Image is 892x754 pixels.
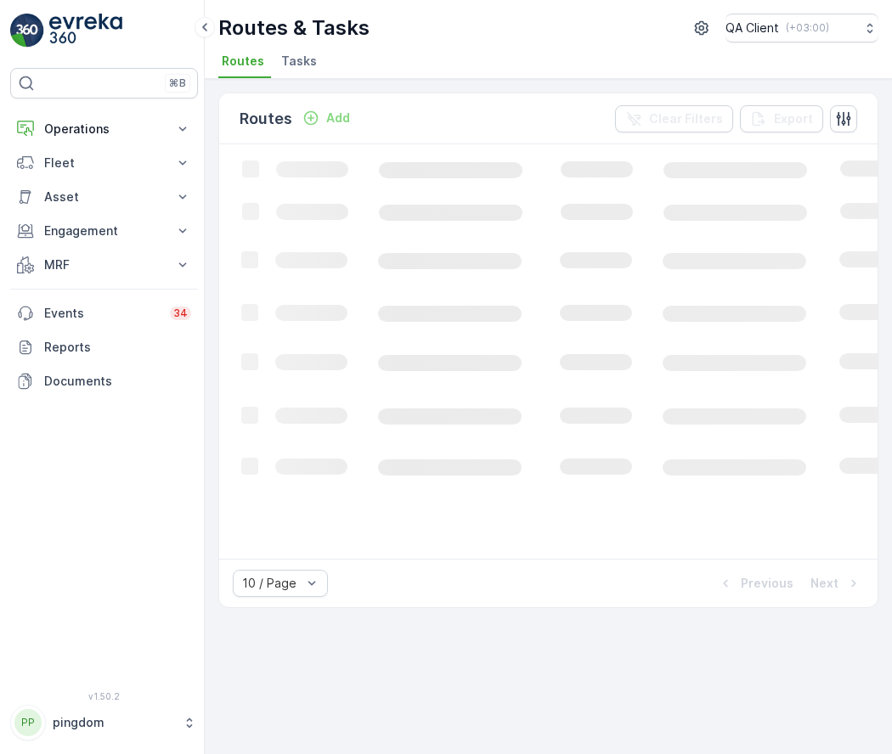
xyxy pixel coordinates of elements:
[14,709,42,736] div: PP
[810,575,838,592] p: Next
[44,121,164,138] p: Operations
[49,14,122,48] img: logo_light-DOdMpM7g.png
[326,110,350,127] p: Add
[44,305,160,322] p: Events
[741,575,793,592] p: Previous
[173,307,188,320] p: 34
[649,110,723,127] p: Clear Filters
[240,107,292,131] p: Routes
[44,339,191,356] p: Reports
[615,105,733,132] button: Clear Filters
[10,146,198,180] button: Fleet
[809,573,864,594] button: Next
[44,373,191,390] p: Documents
[10,705,198,740] button: PPpingdom
[53,714,174,731] p: pingdom
[10,112,198,146] button: Operations
[715,573,795,594] button: Previous
[725,14,878,42] button: QA Client(+03:00)
[44,222,164,239] p: Engagement
[10,691,198,701] span: v 1.50.2
[218,14,370,42] p: Routes & Tasks
[10,330,198,364] a: Reports
[10,248,198,282] button: MRF
[786,21,829,35] p: ( +03:00 )
[44,188,164,205] p: Asset
[222,53,264,70] span: Routes
[10,14,44,48] img: logo
[740,105,823,132] button: Export
[725,20,779,37] p: QA Client
[10,214,198,248] button: Engagement
[774,110,813,127] p: Export
[10,180,198,214] button: Asset
[10,296,198,330] a: Events34
[169,76,186,90] p: ⌘B
[44,256,164,273] p: MRF
[44,155,164,172] p: Fleet
[10,364,198,398] a: Documents
[281,53,317,70] span: Tasks
[296,108,357,128] button: Add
